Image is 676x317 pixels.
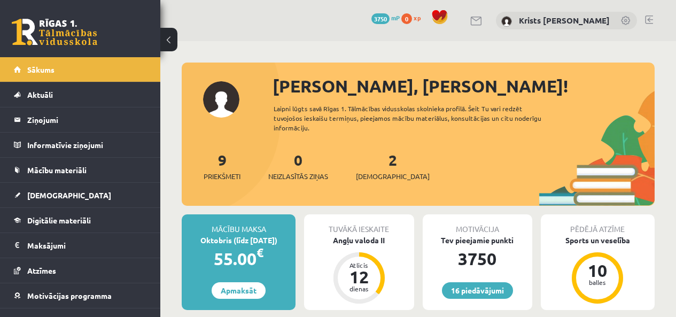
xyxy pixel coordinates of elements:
span: Digitālie materiāli [27,215,91,225]
legend: Ziņojumi [27,107,147,132]
a: Informatīvie ziņojumi [14,133,147,157]
span: [DEMOGRAPHIC_DATA] [356,171,430,182]
a: 16 piedāvājumi [442,282,513,299]
span: mP [391,13,400,22]
div: Motivācija [423,214,532,235]
span: Priekšmeti [204,171,240,182]
div: 3750 [423,246,532,272]
a: Sports un veselība 10 balles [541,235,655,305]
a: Ziņojumi [14,107,147,132]
a: Digitālie materiāli [14,208,147,233]
a: Angļu valoda II Atlicis 12 dienas [304,235,414,305]
a: 0Neizlasītās ziņas [268,150,328,182]
span: Motivācijas programma [27,291,112,300]
legend: Informatīvie ziņojumi [27,133,147,157]
a: [DEMOGRAPHIC_DATA] [14,183,147,207]
div: dienas [343,285,375,292]
a: Motivācijas programma [14,283,147,308]
a: Atzīmes [14,258,147,283]
div: Tuvākā ieskaite [304,214,414,235]
a: Mācību materiāli [14,158,147,182]
div: Tev pieejamie punkti [423,235,532,246]
span: € [257,245,263,260]
span: [DEMOGRAPHIC_DATA] [27,190,111,200]
div: Sports un veselība [541,235,655,246]
div: [PERSON_NAME], [PERSON_NAME]! [273,73,655,99]
a: 0 xp [401,13,426,22]
div: Angļu valoda II [304,235,414,246]
legend: Maksājumi [27,233,147,258]
a: 2[DEMOGRAPHIC_DATA] [356,150,430,182]
div: Pēdējā atzīme [541,214,655,235]
a: Maksājumi [14,233,147,258]
span: Mācību materiāli [27,165,87,175]
span: Sākums [27,65,55,74]
span: Aktuāli [27,90,53,99]
div: Atlicis [343,262,375,268]
a: Rīgas 1. Tālmācības vidusskola [12,19,97,45]
a: Apmaksāt [212,282,266,299]
a: Aktuāli [14,82,147,107]
div: 12 [343,268,375,285]
a: Krists [PERSON_NAME] [519,15,610,26]
a: 9Priekšmeti [204,150,240,182]
div: Mācību maksa [182,214,296,235]
span: 3750 [371,13,390,24]
div: balles [581,279,613,285]
span: xp [414,13,421,22]
span: Atzīmes [27,266,56,275]
div: 55.00 [182,246,296,272]
div: 10 [581,262,613,279]
span: Neizlasītās ziņas [268,171,328,182]
span: 0 [401,13,412,24]
div: Laipni lūgts savā Rīgas 1. Tālmācības vidusskolas skolnieka profilā. Šeit Tu vari redzēt tuvojošo... [274,104,557,133]
img: Krists Andrejs Zeile [501,16,512,27]
a: Sākums [14,57,147,82]
a: 3750 mP [371,13,400,22]
div: Oktobris (līdz [DATE]) [182,235,296,246]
